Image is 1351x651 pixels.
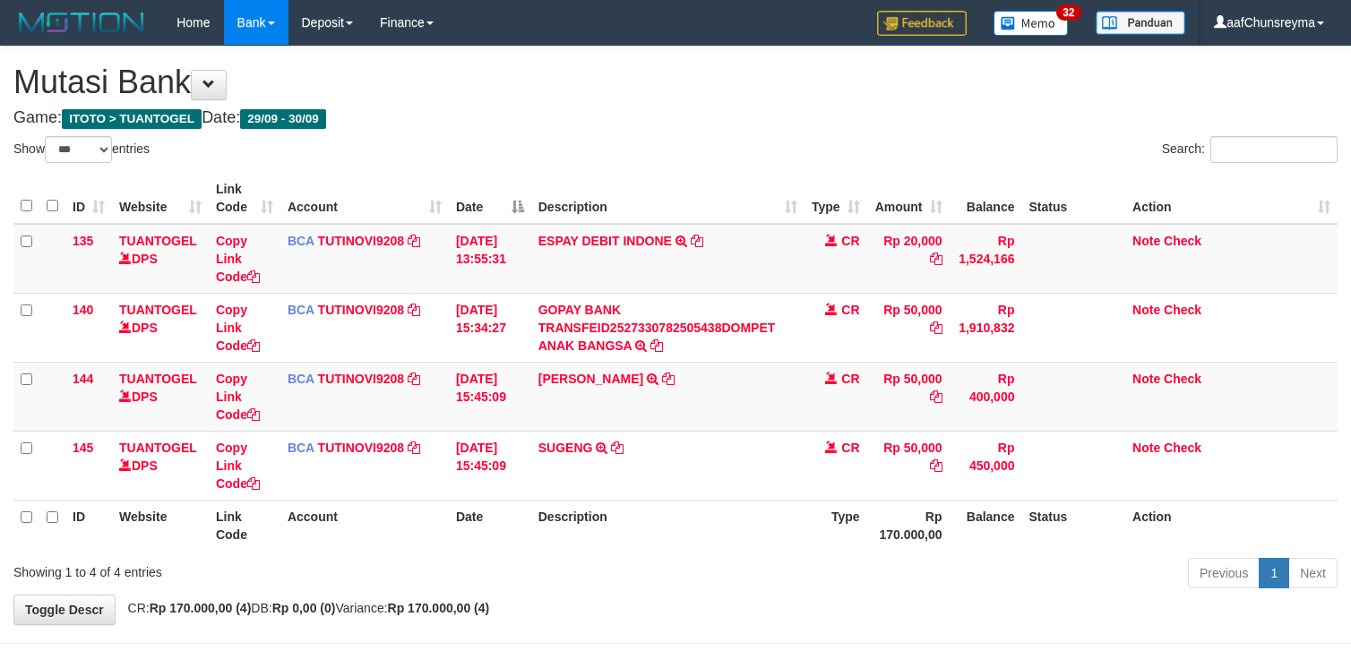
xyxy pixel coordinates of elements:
th: Website [112,500,209,551]
div: Showing 1 to 4 of 4 entries [13,556,549,581]
a: Copy Rp 50,000 to clipboard [930,390,942,404]
a: Copy Link Code [216,303,260,353]
a: Copy TUTINOVI9208 to clipboard [408,234,420,248]
a: Copy SUGENG to clipboard [611,441,624,455]
a: Copy UMAR FAROUQ ABDURR to clipboard [662,372,675,386]
span: 32 [1056,4,1080,21]
td: Rp 1,524,166 [950,224,1022,294]
th: Action: activate to sort column ascending [1125,173,1338,224]
a: ESPAY DEBIT INDONE [538,234,672,248]
th: ID: activate to sort column ascending [65,173,112,224]
a: Copy TUTINOVI9208 to clipboard [408,441,420,455]
a: Check [1164,234,1201,248]
a: Copy Rp 50,000 to clipboard [930,321,942,335]
a: Copy Link Code [216,234,260,284]
a: Toggle Descr [13,595,116,625]
th: Status [1021,173,1125,224]
th: Rp 170.000,00 [867,500,950,551]
td: DPS [112,293,209,362]
td: Rp 50,000 [867,362,950,431]
a: SUGENG [538,441,593,455]
span: BCA [288,372,314,386]
img: Button%20Memo.svg [994,11,1069,36]
td: DPS [112,431,209,500]
td: Rp 450,000 [950,431,1022,500]
th: Date [449,500,531,551]
a: TUANTOGEL [119,303,197,317]
strong: Rp 170.000,00 (4) [150,601,252,615]
a: Check [1164,372,1201,386]
a: Previous [1188,558,1260,588]
h1: Mutasi Bank [13,64,1338,100]
a: Check [1164,303,1201,317]
td: [DATE] 15:45:09 [449,431,531,500]
span: 140 [73,303,93,317]
a: GOPAY BANK TRANSFEID2527330782505438DOMPET ANAK BANGSA [538,303,776,353]
td: [DATE] 15:34:27 [449,293,531,362]
td: [DATE] 15:45:09 [449,362,531,431]
th: Amount: activate to sort column ascending [867,173,950,224]
td: [DATE] 13:55:31 [449,224,531,294]
label: Show entries [13,136,150,163]
a: TUANTOGEL [119,441,197,455]
span: 145 [73,441,93,455]
span: BCA [288,234,314,248]
a: TUTINOVI9208 [318,372,404,386]
span: ITOTO > TUANTOGEL [62,109,202,129]
th: Link Code: activate to sort column ascending [209,173,280,224]
th: ID [65,500,112,551]
a: TUTINOVI9208 [318,303,404,317]
a: Next [1288,558,1338,588]
th: Action [1125,500,1338,551]
th: Account: activate to sort column ascending [280,173,449,224]
a: TUANTOGEL [119,372,197,386]
th: Date: activate to sort column descending [449,173,531,224]
a: Note [1132,303,1160,317]
td: Rp 50,000 [867,293,950,362]
span: BCA [288,303,314,317]
strong: Rp 170.000,00 (4) [388,601,490,615]
span: 144 [73,372,93,386]
a: TUTINOVI9208 [318,441,404,455]
span: BCA [288,441,314,455]
img: MOTION_logo.png [13,9,150,36]
span: CR: DB: Variance: [119,601,490,615]
td: DPS [112,362,209,431]
a: Note [1132,234,1160,248]
strong: Rp 0,00 (0) [272,601,336,615]
td: Rp 400,000 [950,362,1022,431]
td: Rp 1,910,832 [950,293,1022,362]
th: Description: activate to sort column ascending [531,173,805,224]
th: Type [805,500,867,551]
img: Feedback.jpg [877,11,967,36]
span: CR [841,303,859,317]
a: Copy Link Code [216,441,260,491]
a: Copy Link Code [216,372,260,422]
th: Link Code [209,500,280,551]
th: Description [531,500,805,551]
th: Balance [950,500,1022,551]
span: 29/09 - 30/09 [240,109,326,129]
th: Balance [950,173,1022,224]
th: Status [1021,500,1125,551]
td: Rp 50,000 [867,431,950,500]
td: DPS [112,224,209,294]
td: Rp 20,000 [867,224,950,294]
a: Copy TUTINOVI9208 to clipboard [408,303,420,317]
span: CR [841,372,859,386]
a: Copy Rp 50,000 to clipboard [930,458,942,473]
th: Type: activate to sort column ascending [805,173,867,224]
a: 1 [1259,558,1289,588]
th: Account [280,500,449,551]
a: TUANTOGEL [119,234,197,248]
a: Note [1132,372,1160,386]
h4: Game: Date: [13,109,1338,127]
a: Copy Rp 20,000 to clipboard [930,252,942,266]
a: Copy TUTINOVI9208 to clipboard [408,372,420,386]
a: TUTINOVI9208 [318,234,404,248]
span: CR [841,441,859,455]
select: Showentries [45,136,112,163]
label: Search: [1162,136,1338,163]
a: Copy ESPAY DEBIT INDONE to clipboard [691,234,703,248]
th: Website: activate to sort column ascending [112,173,209,224]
